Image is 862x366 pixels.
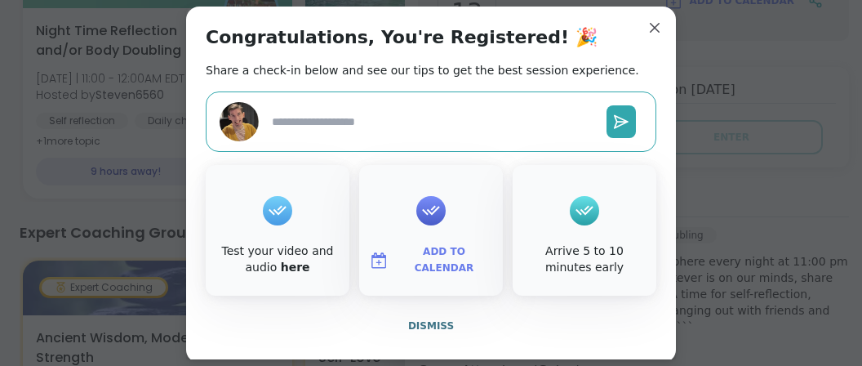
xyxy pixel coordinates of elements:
div: Arrive 5 to 10 minutes early [516,243,653,275]
img: ShareWell Logomark [369,251,389,270]
h2: Share a check-in below and see our tips to get the best session experience. [206,62,639,78]
button: Dismiss [206,309,656,343]
a: here [281,261,310,274]
span: Dismiss [408,320,454,332]
span: Add to Calendar [395,244,493,276]
div: Test your video and audio [209,243,346,275]
button: Add to Calendar [362,243,500,278]
h1: Congratulations, You're Registered! 🎉 [206,26,598,49]
img: Jedi_Drew [220,102,259,141]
